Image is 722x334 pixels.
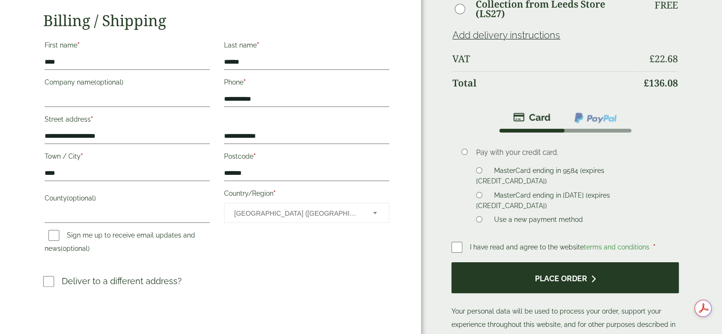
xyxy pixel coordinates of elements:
abbr: required [653,243,656,251]
h2: Billing / Shipping [43,11,391,29]
th: VAT [452,48,637,70]
bdi: 136.08 [644,76,678,89]
abbr: required [273,190,276,197]
abbr: required [91,115,93,123]
label: Last name [224,38,389,55]
p: Pay with your credit card. [476,147,664,158]
abbr: required [244,78,246,86]
label: Town / City [45,150,210,166]
span: United Kingdom (UK) [234,203,360,223]
label: Use a new payment method [490,216,587,226]
th: Total [452,71,637,95]
abbr: required [253,153,256,160]
label: MasterCard ending in 9584 (expires [CREDIT_CARD_DATA]) [476,167,604,188]
a: Add delivery instructions [452,29,560,41]
label: First name [45,38,210,55]
abbr: required [77,41,80,49]
img: ppcp-gateway.png [573,112,618,124]
img: stripe.png [513,112,551,123]
label: County [45,191,210,208]
label: Street address [45,113,210,129]
bdi: 22.68 [649,52,678,65]
label: MasterCard ending in [DATE] (expires [CREDIT_CARD_DATA]) [476,191,610,212]
a: terms and conditions [584,243,649,251]
span: (optional) [61,245,90,252]
p: Deliver to a different address? [62,275,182,287]
label: Postcode [224,150,389,166]
span: £ [644,76,649,89]
button: Place order [451,262,679,293]
span: Country/Region [224,203,389,223]
span: I have read and agree to the website [470,243,651,251]
input: Sign me up to receive email updates and news(optional) [48,230,59,241]
span: (optional) [94,78,123,86]
abbr: required [257,41,259,49]
label: Sign me up to receive email updates and news [45,231,195,255]
label: Phone [224,76,389,92]
label: Company name [45,76,210,92]
span: £ [649,52,655,65]
span: (optional) [67,194,96,202]
label: Country/Region [224,187,389,203]
abbr: required [81,153,83,160]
